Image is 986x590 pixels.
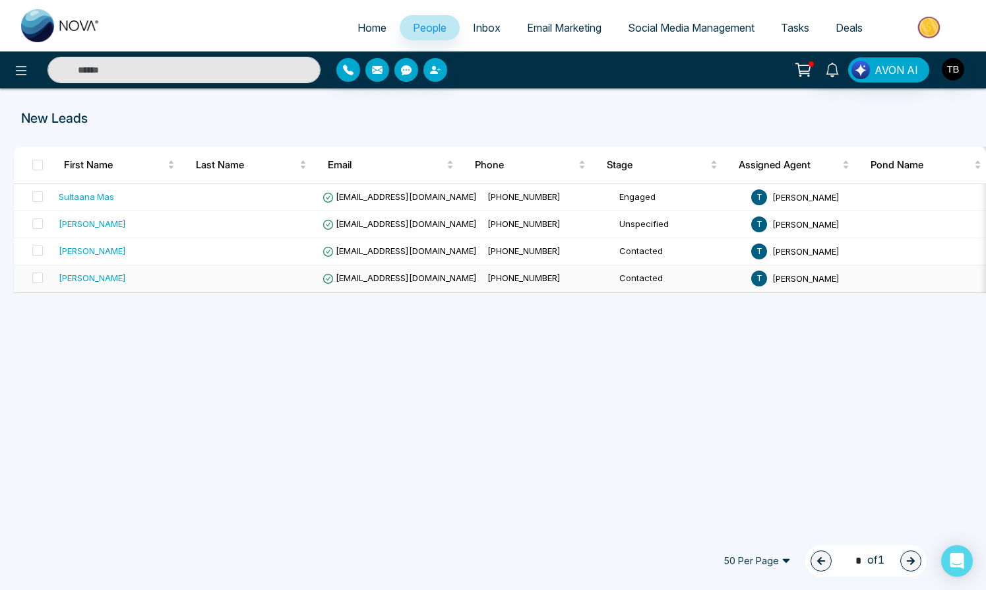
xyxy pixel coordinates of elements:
[473,21,501,34] span: Inbox
[614,265,746,292] td: Contacted
[323,218,477,229] span: [EMAIL_ADDRESS][DOMAIN_NAME]
[882,13,978,42] img: Market-place.gif
[768,15,822,40] a: Tasks
[413,21,447,34] span: People
[53,147,185,183] th: First Name
[607,157,708,173] span: Stage
[751,244,767,259] span: T
[323,191,477,202] span: [EMAIL_ADDRESS][DOMAIN_NAME]
[942,58,964,81] img: User Avatar
[772,246,840,256] span: [PERSON_NAME]
[614,184,746,211] td: Engaged
[527,21,601,34] span: Email Marketing
[614,238,746,265] td: Contacted
[21,108,965,128] p: New Leads
[487,218,561,229] span: [PHONE_NUMBER]
[475,157,576,173] span: Phone
[941,545,973,577] div: Open Intercom Messenger
[615,15,768,40] a: Social Media Management
[751,271,767,286] span: T
[772,191,840,202] span: [PERSON_NAME]
[21,9,100,42] img: Nova CRM Logo
[628,21,755,34] span: Social Media Management
[871,157,971,173] span: Pond Name
[328,157,444,173] span: Email
[848,57,929,82] button: AVON AI
[728,147,860,183] th: Assigned Agent
[822,15,876,40] a: Deals
[344,15,400,40] a: Home
[514,15,615,40] a: Email Marketing
[196,157,297,173] span: Last Name
[836,21,863,34] span: Deals
[739,157,840,173] span: Assigned Agent
[460,15,514,40] a: Inbox
[185,147,317,183] th: Last Name
[772,218,840,229] span: [PERSON_NAME]
[59,244,126,257] div: [PERSON_NAME]
[781,21,809,34] span: Tasks
[464,147,596,183] th: Phone
[714,550,800,572] span: 50 Per Page
[323,273,477,283] span: [EMAIL_ADDRESS][DOMAIN_NAME]
[487,273,561,283] span: [PHONE_NUMBER]
[751,189,767,205] span: T
[323,246,477,256] span: [EMAIL_ADDRESS][DOMAIN_NAME]
[751,216,767,232] span: T
[59,271,126,284] div: [PERSON_NAME]
[851,61,870,79] img: Lead Flow
[614,211,746,238] td: Unspecified
[357,21,386,34] span: Home
[64,157,165,173] span: First Name
[875,62,918,78] span: AVON AI
[59,217,126,230] div: [PERSON_NAME]
[487,246,561,256] span: [PHONE_NUMBER]
[772,273,840,283] span: [PERSON_NAME]
[596,147,728,183] th: Stage
[317,147,464,183] th: Email
[847,552,884,570] span: of 1
[487,191,561,202] span: [PHONE_NUMBER]
[400,15,460,40] a: People
[59,190,114,203] div: Sultaana Mas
